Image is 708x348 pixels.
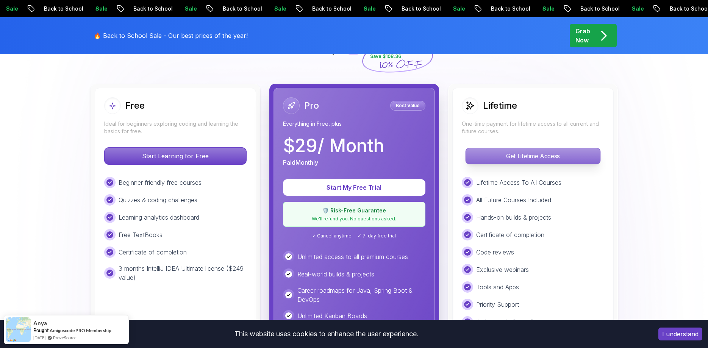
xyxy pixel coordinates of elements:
span: ✓ Cancel anytime [312,233,352,239]
p: Learning analytics dashboard [119,213,199,222]
p: Code reviews [476,248,514,257]
a: Start Learning for Free [104,152,247,160]
button: Start My Free Trial [283,179,425,196]
p: $ 29 / Month [283,137,384,155]
p: Back to School [391,5,443,12]
a: Start My Free Trial [283,184,425,191]
p: Unlimited Kanban Boards [297,311,367,320]
p: Back to School [481,5,532,12]
p: Sale [622,5,646,12]
p: Start Learning for Free [105,148,246,164]
p: Back to School [302,5,353,12]
p: Grab Now [575,27,590,45]
p: Back to School [570,5,622,12]
span: ✓ 7-day free trial [358,233,396,239]
p: Career roadmaps for Java, Spring Boot & DevOps [297,286,425,304]
p: Free TextBooks [119,230,163,239]
p: One-time payment for lifetime access to all current and future courses. [462,120,604,135]
p: Certificate of completion [476,230,544,239]
p: Beginner friendly free courses [119,178,202,187]
p: All Future Courses Included [476,195,551,204]
p: Back to School [123,5,175,12]
a: Amigoscode PRO Membership [50,327,111,334]
button: Start Learning for Free [104,147,247,165]
p: Sale [353,5,378,12]
div: This website uses cookies to enhance the user experience. [6,326,647,342]
p: 3 months IntelliJ IDEA Ultimate license ($249 value) [119,264,247,282]
p: Back to School [213,5,264,12]
p: Priority Support [476,300,519,309]
p: Sale [443,5,467,12]
p: Sale [264,5,288,12]
p: Hands-on builds & projects [476,213,551,222]
p: 🔥 Back to School Sale - Our best prices of the year! [94,31,248,40]
p: Real-world builds & projects [297,270,374,279]
h2: Lifetime [483,100,517,112]
p: Back to School [34,5,85,12]
p: Quizzes & coding challenges [119,195,197,204]
span: [DATE] [33,334,45,341]
p: Ideal for beginners exploring coding and learning the basics for free. [104,120,247,135]
h2: Pro [304,100,319,112]
p: Amigoscode Swag Box [476,317,541,326]
a: ProveSource [53,334,77,341]
p: Tools and Apps [476,282,519,292]
span: Anya [33,320,47,326]
p: Lifetime Access To All Courses [476,178,561,187]
h2: Free [125,100,145,112]
a: Get Lifetime Access [462,152,604,160]
p: We'll refund you. No questions asked. [288,216,420,222]
p: Paid Monthly [283,158,318,167]
p: Start My Free Trial [292,183,416,192]
span: Bought [33,327,49,333]
p: Exclusive webinars [476,265,529,274]
p: Unlimited access to all premium courses [297,252,408,261]
p: 🛡️ Risk-Free Guarantee [288,207,420,214]
p: Sale [175,5,199,12]
img: provesource social proof notification image [6,317,31,342]
button: Accept cookies [658,328,702,340]
p: Best Value [391,102,424,109]
button: Get Lifetime Access [465,148,600,164]
p: Sale [532,5,556,12]
p: Sale [85,5,109,12]
p: Everything in Free, plus [283,120,425,128]
p: Get Lifetime Access [466,148,600,164]
p: Certificate of completion [119,248,187,257]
